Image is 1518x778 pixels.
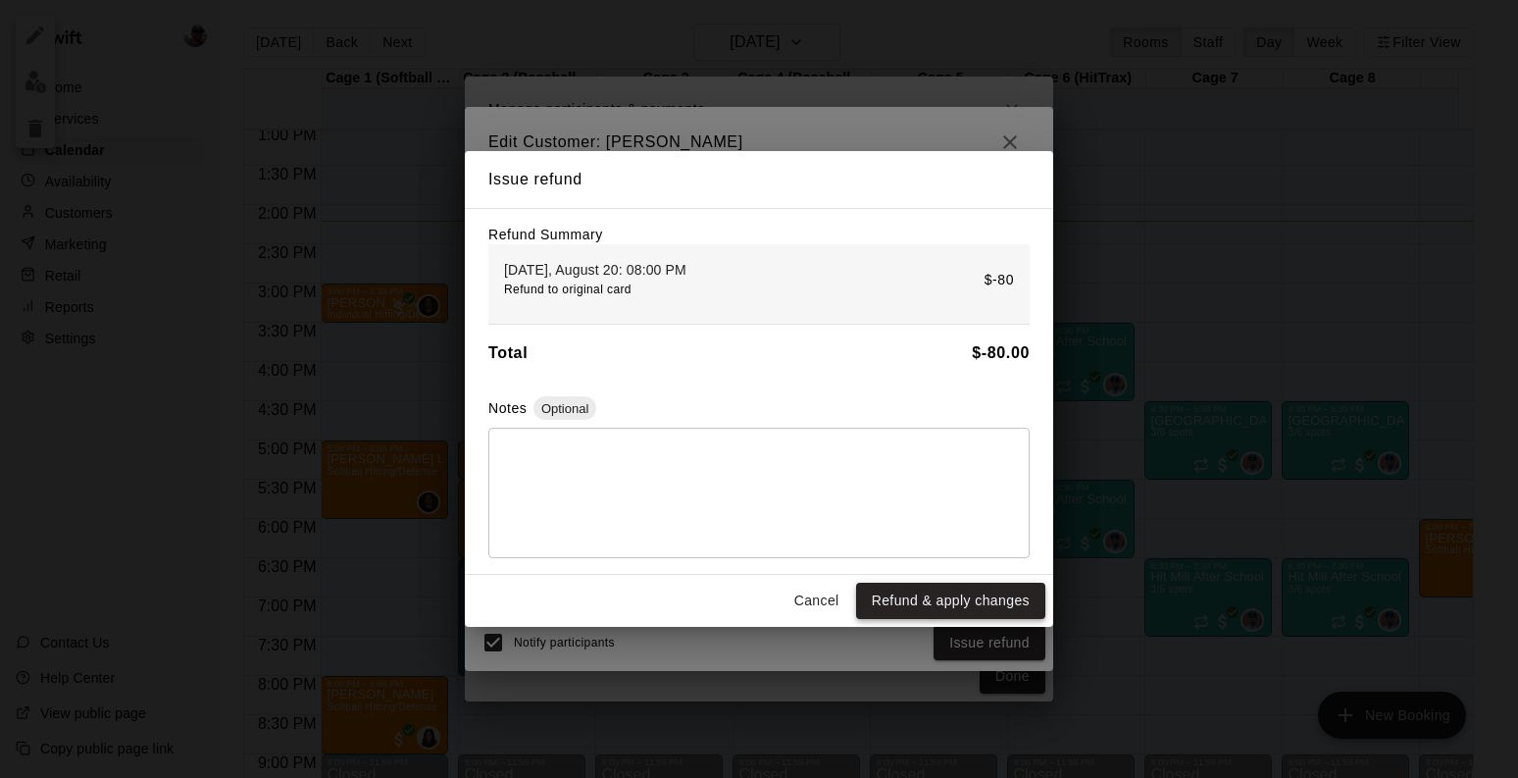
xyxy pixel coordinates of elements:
[856,583,1045,619] button: Refund & apply changes
[985,270,1014,290] p: $-80
[504,283,632,296] span: Refund to original card
[533,401,596,416] span: Optional
[488,340,528,366] h6: Total
[504,260,686,280] p: [DATE], August 20: 08:00 PM
[972,340,1030,366] h6: $ -80.00
[465,151,1053,208] h2: Issue refund
[488,227,603,242] label: Refund Summary
[785,583,848,619] button: Cancel
[488,400,527,416] label: Notes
